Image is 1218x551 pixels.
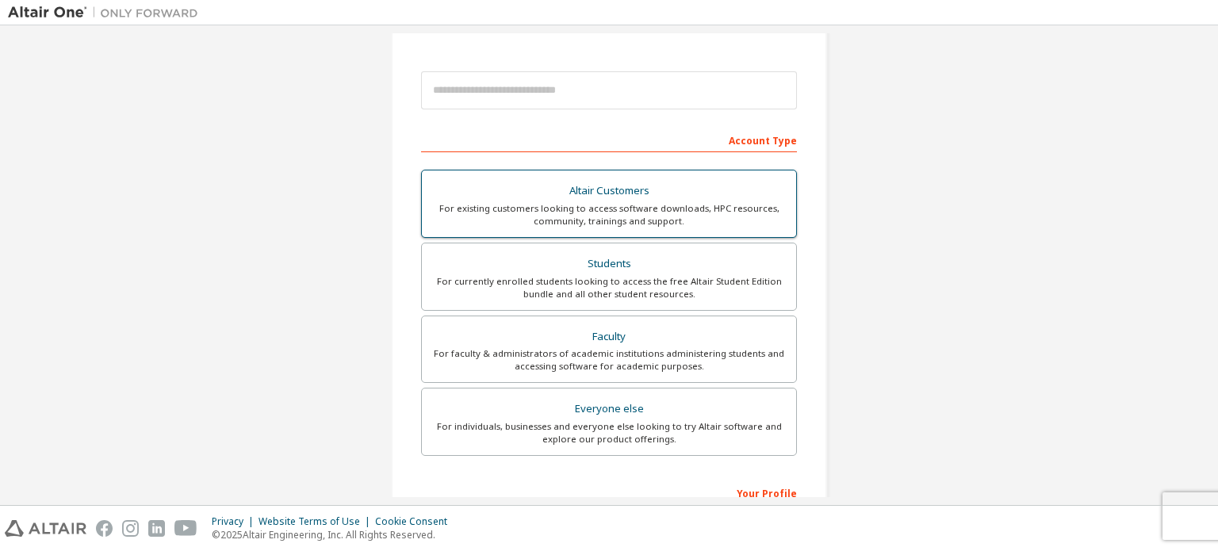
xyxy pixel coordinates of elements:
div: Altair Customers [431,180,787,202]
div: Your Profile [421,480,797,505]
div: For faculty & administrators of academic institutions administering students and accessing softwa... [431,347,787,373]
div: Account Type [421,127,797,152]
img: Altair One [8,5,206,21]
p: © 2025 Altair Engineering, Inc. All Rights Reserved. [212,528,457,541]
div: For existing customers looking to access software downloads, HPC resources, community, trainings ... [431,202,787,228]
div: Students [431,253,787,275]
div: For currently enrolled students looking to access the free Altair Student Edition bundle and all ... [431,275,787,300]
div: For individuals, businesses and everyone else looking to try Altair software and explore our prod... [431,420,787,446]
div: Faculty [431,326,787,348]
div: Privacy [212,515,259,528]
img: youtube.svg [174,520,197,537]
div: Everyone else [431,398,787,420]
div: Cookie Consent [375,515,457,528]
div: Website Terms of Use [259,515,375,528]
img: instagram.svg [122,520,139,537]
img: altair_logo.svg [5,520,86,537]
img: facebook.svg [96,520,113,537]
img: linkedin.svg [148,520,165,537]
